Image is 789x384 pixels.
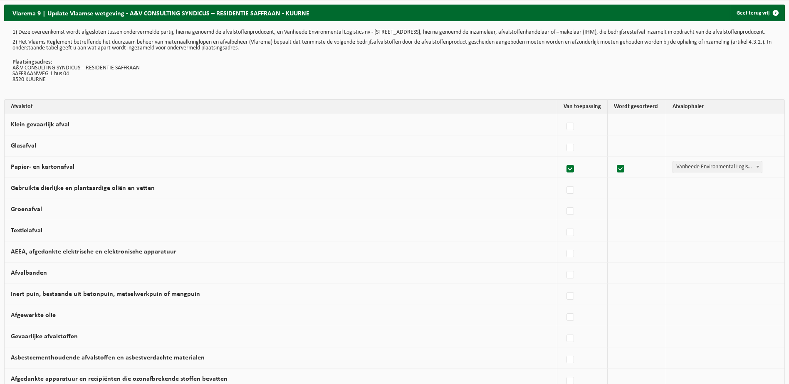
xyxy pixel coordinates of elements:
[5,100,557,114] th: Afvalstof
[12,30,777,35] p: 1) Deze overeenkomst wordt afgesloten tussen ondervermelde partij, hierna genoemd de afvalstoffen...
[11,312,56,319] label: Afgewerkte olie
[11,143,36,149] label: Glasafval
[11,354,205,361] label: Asbestcementhoudende afvalstoffen en asbestverdachte materialen
[11,227,42,234] label: Textielafval
[557,100,608,114] th: Van toepassing
[12,59,52,65] strong: Plaatsingsadres:
[12,39,777,51] p: 2) Het Vlaams Reglement betreffende het duurzaam beheer van materiaalkringlopen en afvalbeheer (V...
[11,249,176,255] label: AEEA, afgedankte elektrische en elektronische apparatuur
[11,121,69,128] label: Klein gevaarlijk afval
[11,376,228,382] label: Afgedankte apparatuur en recipiënten die ozonafbrekende stoffen bevatten
[11,270,47,276] label: Afvalbanden
[730,5,784,21] a: Geef terug vrij
[608,100,666,114] th: Wordt gesorteerd
[11,333,78,340] label: Gevaarlijke afvalstoffen
[11,164,74,170] label: Papier- en kartonafval
[11,206,42,213] label: Groenafval
[4,5,318,21] h2: Vlarema 9 | Update Vlaamse wetgeving - A&V CONSULTING SYNDICUS – RESIDENTIE SAFFRAAN - KUURNE
[11,291,200,298] label: Inert puin, bestaande uit betonpuin, metselwerkpuin of mengpuin
[666,100,784,114] th: Afvalophaler
[11,185,155,192] label: Gebruikte dierlijke en plantaardige oliën en vetten
[673,161,762,173] span: Vanheede Environmental Logistics
[12,59,777,83] p: A&V CONSULTING SYNDICUS – RESIDENTIE SAFFRAAN SAFFRAANWEG 1 bus 04 8520 KUURNE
